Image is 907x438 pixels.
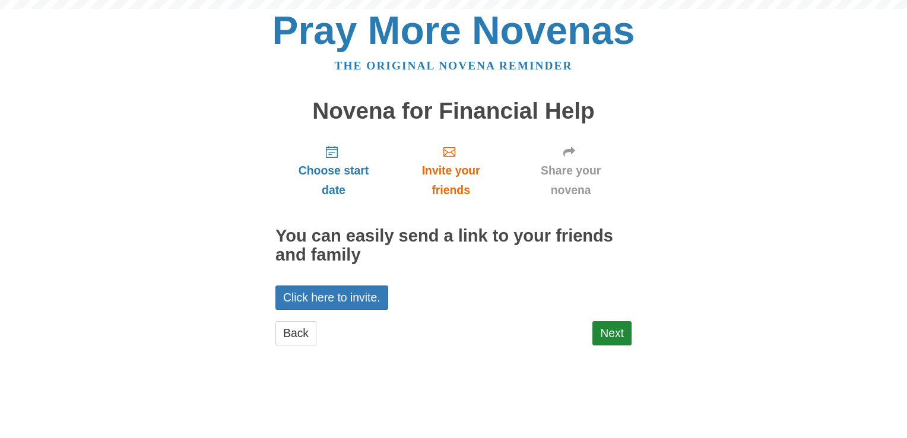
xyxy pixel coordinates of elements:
a: Back [275,321,316,345]
a: Invite your friends [392,135,510,206]
a: The original novena reminder [335,59,573,72]
h2: You can easily send a link to your friends and family [275,227,632,265]
span: Share your novena [522,161,620,200]
a: Choose start date [275,135,392,206]
a: Pray More Novenas [272,8,635,52]
a: Next [592,321,632,345]
h1: Novena for Financial Help [275,99,632,124]
a: Click here to invite. [275,285,388,310]
span: Choose start date [287,161,380,200]
a: Share your novena [510,135,632,206]
span: Invite your friends [404,161,498,200]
